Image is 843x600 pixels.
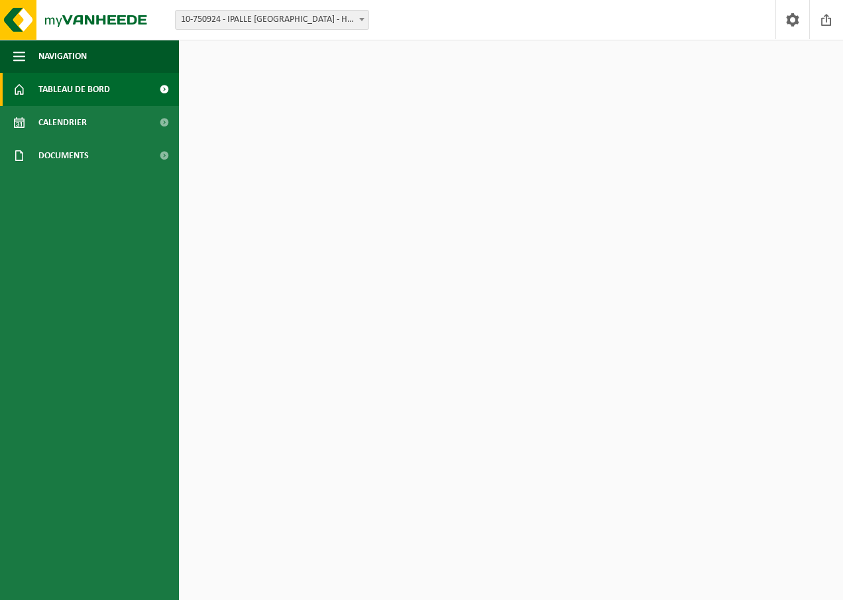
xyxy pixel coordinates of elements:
span: Navigation [38,40,87,73]
span: 10-750924 - IPALLE BERNISSART - HARCHIES [176,11,368,29]
span: Tableau de bord [38,73,110,106]
span: 10-750924 - IPALLE BERNISSART - HARCHIES [175,10,369,30]
span: Documents [38,139,89,172]
span: Calendrier [38,106,87,139]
